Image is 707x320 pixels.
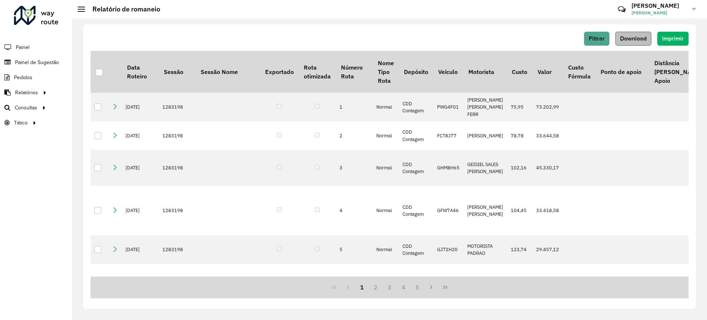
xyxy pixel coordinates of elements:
th: Rota otimizada [299,51,335,93]
td: CDD Contagem [399,122,433,150]
span: Pedidos [14,74,32,81]
td: 33.644,58 [532,122,563,150]
th: Custo Fórmula [563,51,595,93]
span: Relatórios [15,89,38,96]
span: Consultas [15,104,37,112]
td: 0,00 [507,264,532,300]
td: CDD Contagem [399,235,433,264]
td: [DATE] [122,150,159,186]
td: PWG4F01 [433,93,464,122]
td: Normal [373,93,399,122]
td: BSX0G59 [433,264,464,300]
span: Painel [16,43,29,51]
th: Depósito [399,51,433,93]
button: 2 [369,280,383,294]
button: Next Page [424,280,438,294]
button: Filtrar [584,32,609,46]
th: Veículo [433,51,464,93]
th: Ponto de apoio [595,51,649,93]
td: 75,95 [507,93,532,122]
td: 1283198 [159,122,196,150]
th: Número Rota [336,51,373,93]
span: [PERSON_NAME] [632,10,687,16]
td: CDD Contagem [399,93,433,122]
td: 78,78 [507,122,532,150]
td: [DATE] [122,264,159,300]
td: 123,74 [507,235,532,264]
td: 1283198 [159,235,196,264]
td: 1283198 [159,264,196,300]
h3: [PERSON_NAME] [632,2,687,9]
td: [DATE] [122,93,159,122]
td: 6 [336,264,373,300]
td: Normal [373,150,399,186]
td: 1283198 [159,186,196,235]
td: Normal [373,122,399,150]
td: 1283198 [159,93,196,122]
td: MOTORISTA PADRAO [464,235,507,264]
td: Normal [373,235,399,264]
th: Motorista [464,51,507,93]
button: 3 [383,280,397,294]
td: Normal [373,264,399,300]
th: Exportado [260,51,299,93]
td: [DATE] [122,186,159,235]
td: CDD Contagem [399,150,433,186]
td: 29.415,04 [532,264,563,300]
td: 104,45 [507,186,532,235]
th: Valor [532,51,563,93]
span: Filtrar [589,35,605,42]
h2: Relatório de romaneio [85,5,160,13]
button: 1 [355,280,369,294]
a: Contato Rápido [614,1,630,17]
td: [PERSON_NAME] [PERSON_NAME] [464,186,507,235]
td: [PERSON_NAME] [464,264,507,300]
td: GEISIEL SALES [PERSON_NAME] [464,150,507,186]
button: Imprimir [657,32,689,46]
td: FCT8J77 [433,122,464,150]
th: Data Roteiro [122,51,159,93]
th: Custo [507,51,532,93]
button: Download [615,32,651,46]
span: Download [620,35,647,42]
td: GFW7A46 [433,186,464,235]
button: 5 [411,280,425,294]
td: 102,16 [507,150,532,186]
td: 29.457,12 [532,235,563,264]
td: [DATE] [122,122,159,150]
td: [PERSON_NAME] [464,122,507,150]
td: 1 [336,93,373,122]
td: 45.330,17 [532,150,563,186]
th: Sessão [159,51,196,93]
td: [DATE] [122,235,159,264]
td: 4 [336,186,373,235]
td: CDD Contagem [399,186,433,235]
td: CDD Contagem [399,264,433,300]
span: Imprimir [662,35,684,42]
span: Painel de Sugestão [15,59,59,66]
button: 4 [397,280,411,294]
td: 3 [336,150,373,186]
th: Distância [PERSON_NAME] Apoio [649,51,707,93]
td: 5 [336,235,373,264]
td: 1283198 [159,150,196,186]
th: Sessão Nome [196,51,260,93]
td: 73.202,99 [532,93,563,122]
td: GJT2H20 [433,235,464,264]
td: GHM8H65 [433,150,464,186]
th: Nome Tipo Rota [373,51,399,93]
button: Last Page [438,280,452,294]
td: Normal [373,186,399,235]
td: [PERSON_NAME] [PERSON_NAME] FERR [464,93,507,122]
td: 2 [336,122,373,150]
span: Tático [14,119,28,127]
td: 33.418,58 [532,186,563,235]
